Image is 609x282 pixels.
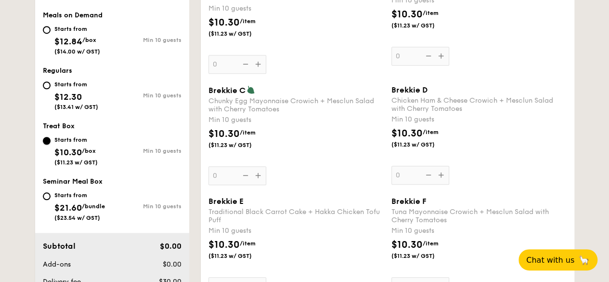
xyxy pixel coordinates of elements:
[526,255,574,265] span: Chat with us
[54,36,82,47] span: $12.84
[54,136,98,144] div: Starts from
[112,37,181,43] div: Min 10 guests
[240,240,256,247] span: /item
[391,128,423,139] span: $10.30
[43,192,51,200] input: Starts from$21.60/bundle($23.54 w/ GST)Min 10 guests
[82,203,105,210] span: /bundle
[246,85,255,94] img: icon-vegetarian.fe4039eb.svg
[391,141,457,148] span: ($11.23 w/ GST)
[423,129,439,135] span: /item
[391,96,567,113] div: Chicken Ham & Cheese Crowich + Mesclun Salad with Cherry Tomatoes
[208,128,240,140] span: $10.30
[391,252,457,260] span: ($11.23 w/ GST)
[112,203,181,210] div: Min 10 guests
[54,48,100,55] span: ($14.00 w/ GST)
[54,92,82,102] span: $12.30
[54,81,98,88] div: Starts from
[423,240,439,247] span: /item
[54,147,82,158] span: $10.30
[43,242,76,251] span: Subtotal
[54,104,98,110] span: ($13.41 w/ GST)
[423,10,439,16] span: /item
[54,159,98,166] span: ($11.23 w/ GST)
[240,18,256,25] span: /item
[391,197,427,206] span: Brekkie F
[162,260,181,269] span: $0.00
[112,148,181,154] div: Min 10 guests
[208,226,384,236] div: Min 10 guests
[518,249,597,270] button: Chat with us🦙
[112,92,181,99] div: Min 10 guests
[54,191,105,199] div: Starts from
[391,239,423,251] span: $10.30
[208,141,274,149] span: ($11.23 w/ GST)
[43,67,72,75] span: Regulars
[43,260,71,269] span: Add-ons
[43,26,51,34] input: Starts from$12.84/box($14.00 w/ GST)Min 10 guests
[54,215,100,221] span: ($23.54 w/ GST)
[43,177,103,186] span: Seminar Meal Box
[43,11,103,19] span: Meals on Demand
[391,22,457,29] span: ($11.23 w/ GST)
[208,239,240,251] span: $10.30
[43,81,51,89] input: Starts from$12.30($13.41 w/ GST)Min 10 guests
[578,255,590,266] span: 🦙
[208,252,274,260] span: ($11.23 w/ GST)
[391,226,567,236] div: Min 10 guests
[208,97,384,113] div: Chunky Egg Mayonnaise Crowich + Mesclun Salad with Cherry Tomatoes
[82,148,96,154] span: /box
[159,242,181,251] span: $0.00
[208,197,244,206] span: Brekkie E
[43,122,75,130] span: Treat Box
[208,86,246,95] span: Brekkie C
[43,137,51,145] input: Starts from$10.30/box($11.23 w/ GST)Min 10 guests
[208,115,384,125] div: Min 10 guests
[391,115,567,124] div: Min 10 guests
[54,202,82,213] span: $21.60
[208,30,274,38] span: ($11.23 w/ GST)
[82,37,96,43] span: /box
[391,85,428,94] span: Brekkie D
[208,17,240,28] span: $10.30
[240,129,256,136] span: /item
[391,9,423,20] span: $10.30
[208,208,384,224] div: Traditional Black Carrot Cake + Hakka Chicken Tofu Puff
[208,4,384,13] div: Min 10 guests
[391,208,567,224] div: Tuna Mayonnaise Crowich + Mesclun Salad with Cherry Tomatoes
[54,25,100,33] div: Starts from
